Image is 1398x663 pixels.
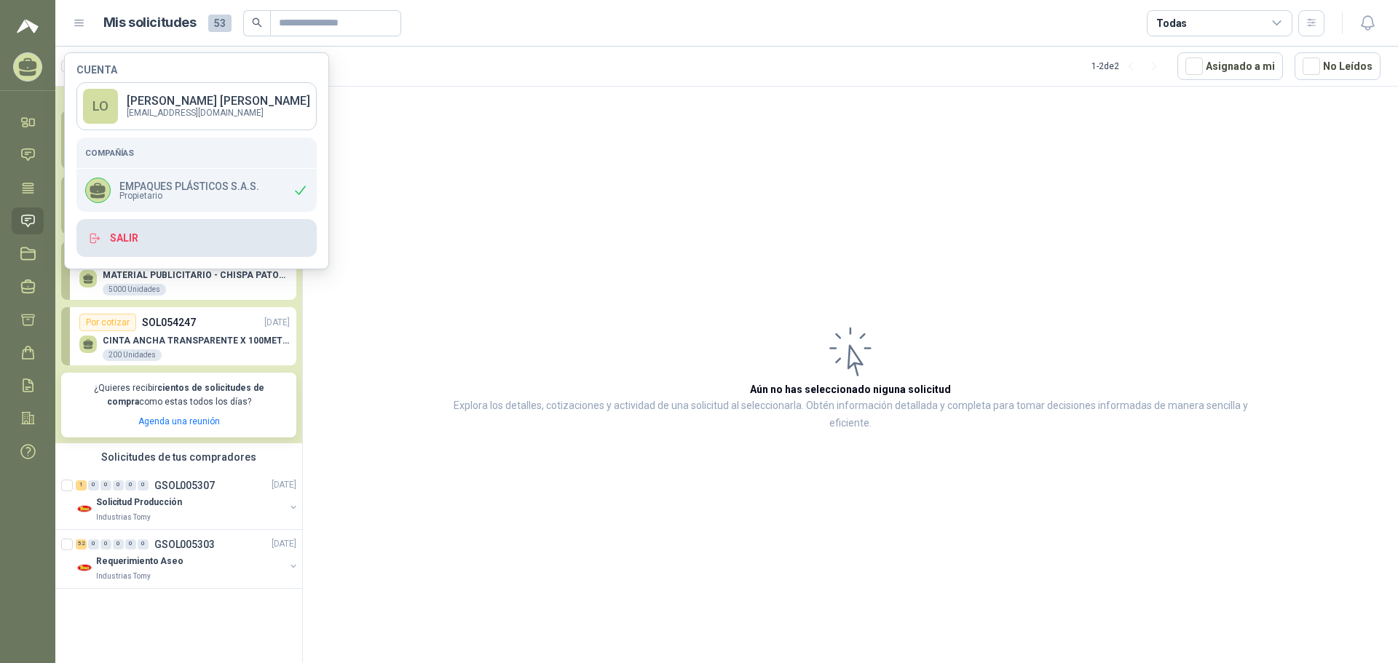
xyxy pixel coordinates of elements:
p: Solicitud Producción [96,496,182,509]
p: GSOL005303 [154,539,215,549]
p: Industrias Tomy [96,512,151,523]
a: Por cotizarSOL054388[DATE] MATERIAL PUBLICITARIO - CHISPA PATOJITO VER ADJUNTO5000 Unidades [61,242,296,300]
div: 0 [113,480,124,491]
p: Explora los detalles, cotizaciones y actividad de una solicitud al seleccionarla. Obtén informaci... [449,397,1252,432]
button: Asignado a mi [1177,52,1283,80]
b: cientos de solicitudes de compra [107,383,264,407]
img: Logo peakr [17,17,39,35]
div: 0 [113,539,124,549]
img: Company Logo [76,500,93,517]
p: CINTA ANCHA TRANSPARENTE X 100METROS [103,336,290,346]
div: 0 [138,480,149,491]
p: [DATE] [272,478,296,492]
div: 1 [76,480,87,491]
div: EMPAQUES PLÁSTICOS S.A.S.Propietario [76,169,317,212]
div: 200 Unidades [103,349,162,361]
h5: Compañías [85,146,308,159]
p: MATERIAL PUBLICITARIO - CHISPA PATOJITO VER ADJUNTO [103,270,290,280]
div: 0 [125,539,136,549]
div: Todas [1156,15,1187,31]
div: Por cotizar [79,314,136,331]
div: 1 - 2 de 2 [1091,55,1166,78]
h3: Aún no has seleccionado niguna solicitud [750,381,951,397]
img: Company Logo [76,559,93,576]
p: [DATE] [272,537,296,551]
span: Propietario [119,191,259,200]
p: Industrias Tomy [96,571,151,582]
p: EMPAQUES PLÁSTICOS S.A.S. [119,181,259,191]
p: [EMAIL_ADDRESS][DOMAIN_NAME] [127,108,310,117]
button: Salir [76,219,317,257]
p: [DATE] [264,316,290,330]
div: 52 [76,539,87,549]
p: SOL054247 [142,314,196,330]
div: 0 [138,539,149,549]
h1: Mis solicitudes [103,12,197,33]
span: search [252,17,262,28]
p: ¿Quieres recibir como estas todos los días? [70,381,288,409]
div: 0 [100,480,111,491]
div: 0 [125,480,136,491]
span: 53 [208,15,232,32]
div: LO [83,89,118,124]
h4: Cuenta [76,65,317,75]
a: 52 0 0 0 0 0 GSOL005303[DATE] Company LogoRequerimiento AseoIndustrias Tomy [76,536,299,582]
div: 0 [88,480,99,491]
a: LO[PERSON_NAME] [PERSON_NAME][EMAIL_ADDRESS][DOMAIN_NAME] [76,82,317,130]
p: [PERSON_NAME] [PERSON_NAME] [127,95,310,107]
button: No Leídos [1295,52,1381,80]
a: Por cotizarSOL054247[DATE] CINTA ANCHA TRANSPARENTE X 100METROS200 Unidades [61,307,296,365]
a: Agenda una reunión [138,416,220,426]
div: 0 [100,539,111,549]
div: Solicitudes de tus compradores [55,443,302,471]
a: 1 0 0 0 0 0 GSOL005307[DATE] Company LogoSolicitud ProducciónIndustrias Tomy [76,477,299,523]
p: GSOL005307 [154,480,215,491]
p: Requerimiento Aseo [96,555,183,568]
div: 5000 Unidades [103,284,166,295]
div: 0 [88,539,99,549]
